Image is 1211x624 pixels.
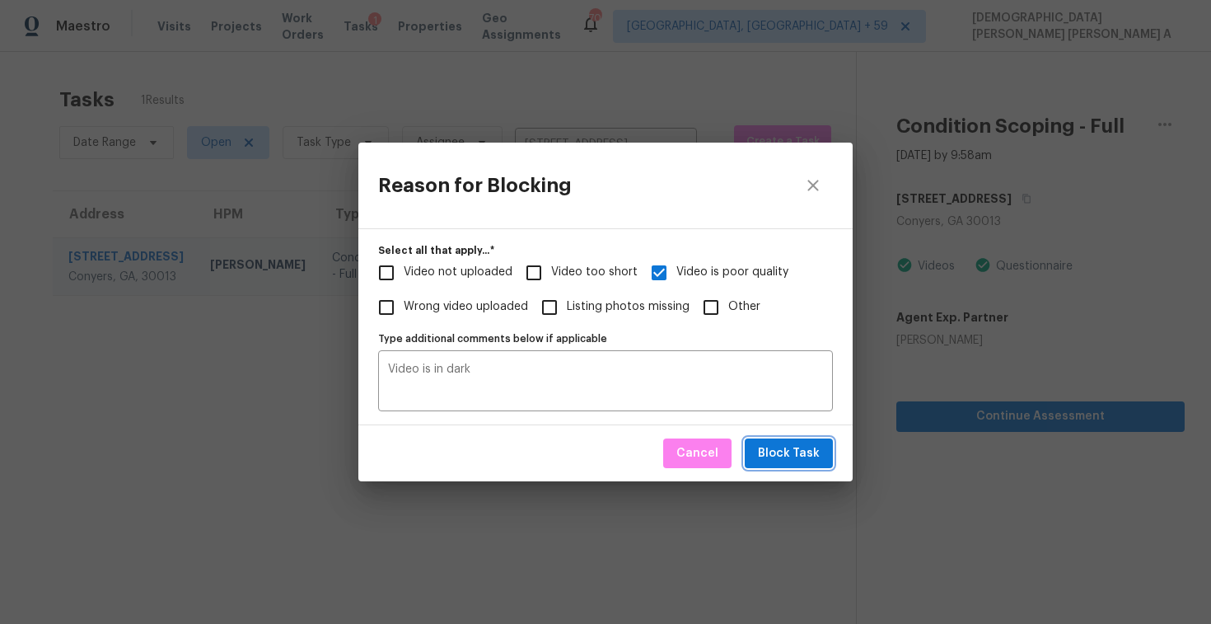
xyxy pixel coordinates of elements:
span: Wrong video uploaded [369,290,404,325]
span: Video too short [517,256,551,290]
span: Video is poor quality [676,264,788,281]
span: Wrong video uploaded [404,298,528,316]
span: Other [728,298,760,316]
label: Select all that apply... [378,246,833,256]
button: Block Task [745,439,833,469]
div: Additional Comments [378,327,833,411]
span: Video too short [551,264,638,281]
span: Listing photos missing [567,298,690,316]
span: Other [694,290,728,325]
span: Listing photos missing [532,290,567,325]
button: Cancel [663,439,732,469]
span: Video is poor quality [642,256,676,290]
span: Video not uploaded [404,264,512,281]
span: Video not uploaded [369,256,404,290]
textarea: Video is in dark [388,364,823,398]
h3: Reason for Blocking [378,174,572,197]
span: Cancel [676,443,718,464]
label: Type additional comments below if applicable [378,334,833,344]
button: close [793,166,833,205]
span: Block Task [758,443,820,464]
